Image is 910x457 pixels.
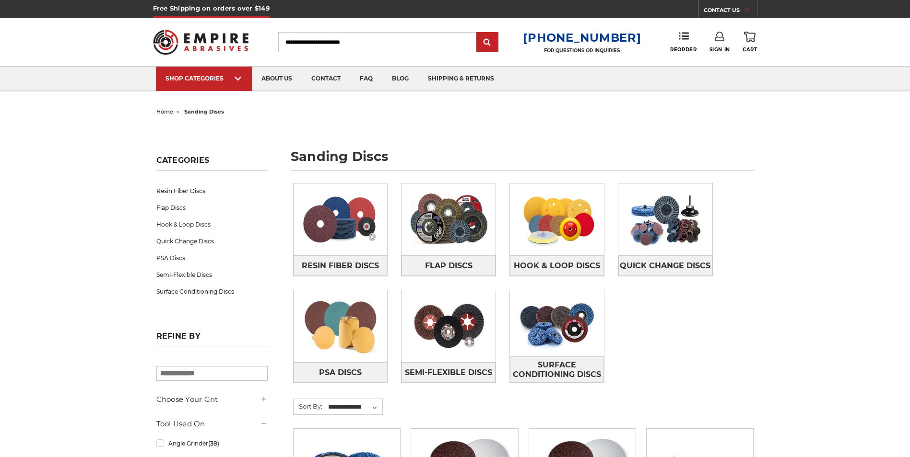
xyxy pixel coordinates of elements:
[156,199,268,216] a: Flap Discs
[156,418,268,430] h5: Tool Used On
[153,23,249,61] img: Empire Abrasives
[425,258,473,274] span: Flap Discs
[156,435,268,452] a: Angle Grinder(38)
[156,266,268,283] a: Semi-Flexible Discs
[252,67,302,91] a: about us
[294,399,322,413] label: Sort By:
[620,258,710,274] span: Quick Change Discs
[156,283,268,300] a: Surface Conditioning Discs
[510,357,603,383] span: Surface Conditioning Discs
[208,440,219,447] span: (38)
[514,258,600,274] span: Hook & Loop Discs
[294,183,388,255] img: Resin Fiber Discs
[709,46,730,53] span: Sign In
[618,255,712,276] a: Quick Change Discs
[294,362,388,383] a: PSA Discs
[510,290,604,356] img: Surface Conditioning Discs
[510,255,604,276] a: Hook & Loop Discs
[184,108,224,115] span: sanding discs
[402,290,496,362] img: Semi-Flexible Discs
[294,290,388,362] img: PSA Discs
[743,32,757,53] a: Cart
[294,255,388,276] a: Resin Fiber Discs
[156,156,268,171] h5: Categories
[510,183,604,255] img: Hook & Loop Discs
[156,233,268,250] a: Quick Change Discs
[704,5,757,18] a: CONTACT US
[156,216,268,233] a: Hook & Loop Discs
[302,258,379,274] span: Resin Fiber Discs
[618,183,712,255] img: Quick Change Discs
[402,362,496,383] a: Semi-Flexible Discs
[523,47,641,54] p: FOR QUESTIONS OR INQUIRIES
[382,67,418,91] a: blog
[743,46,757,53] span: Cart
[523,31,641,45] a: [PHONE_NUMBER]
[327,400,382,414] select: Sort By:
[165,75,242,82] div: SHOP CATEGORIES
[302,67,350,91] a: contact
[156,183,268,199] a: Resin Fiber Discs
[156,394,268,405] h5: Choose Your Grit
[156,250,268,266] a: PSA Discs
[402,255,496,276] a: Flap Discs
[405,365,492,381] span: Semi-Flexible Discs
[319,365,362,381] span: PSA Discs
[510,356,604,383] a: Surface Conditioning Discs
[670,32,697,52] a: Reorder
[156,108,173,115] a: home
[350,67,382,91] a: faq
[402,183,496,255] img: Flap Discs
[670,46,697,53] span: Reorder
[418,67,504,91] a: shipping & returns
[156,331,268,346] h5: Refine by
[291,150,754,171] h1: sanding discs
